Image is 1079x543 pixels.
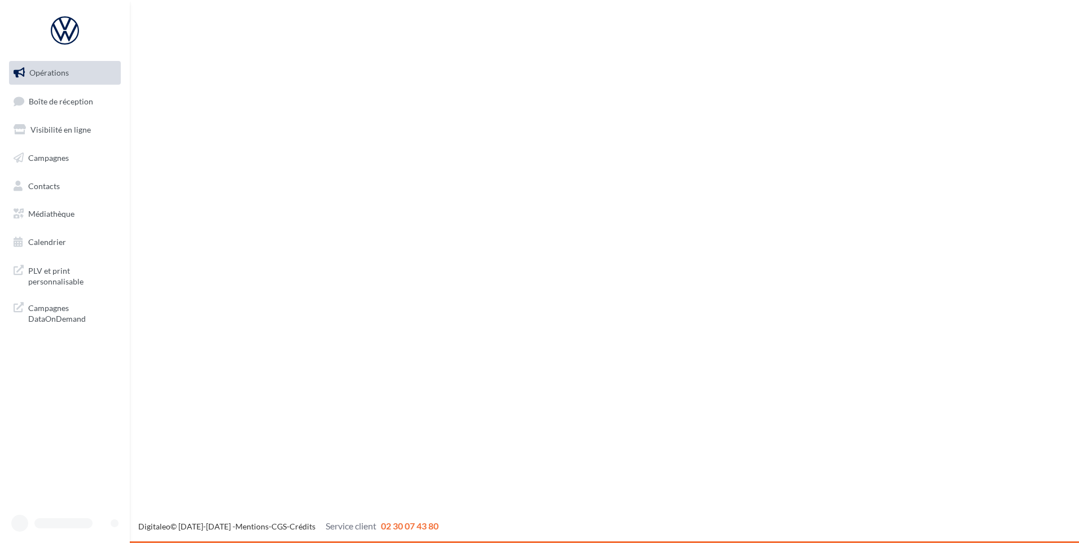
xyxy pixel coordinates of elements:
span: © [DATE]-[DATE] - - - [138,522,438,531]
a: Boîte de réception [7,89,123,113]
span: Contacts [28,181,60,190]
a: Médiathèque [7,202,123,226]
a: Opérations [7,61,123,85]
a: PLV et print personnalisable [7,259,123,292]
a: Digitaleo [138,522,170,531]
a: Campagnes [7,146,123,170]
span: Médiathèque [28,209,74,218]
a: Calendrier [7,230,123,254]
a: Crédits [290,522,315,531]
span: Opérations [29,68,69,77]
span: PLV et print personnalisable [28,263,116,287]
span: Visibilité en ligne [30,125,91,134]
span: Calendrier [28,237,66,247]
a: Mentions [235,522,269,531]
a: Visibilité en ligne [7,118,123,142]
a: Campagnes DataOnDemand [7,296,123,329]
a: CGS [271,522,287,531]
span: Campagnes DataOnDemand [28,300,116,325]
span: 02 30 07 43 80 [381,520,438,531]
span: Service client [326,520,376,531]
span: Boîte de réception [29,96,93,106]
span: Campagnes [28,153,69,163]
a: Contacts [7,174,123,198]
